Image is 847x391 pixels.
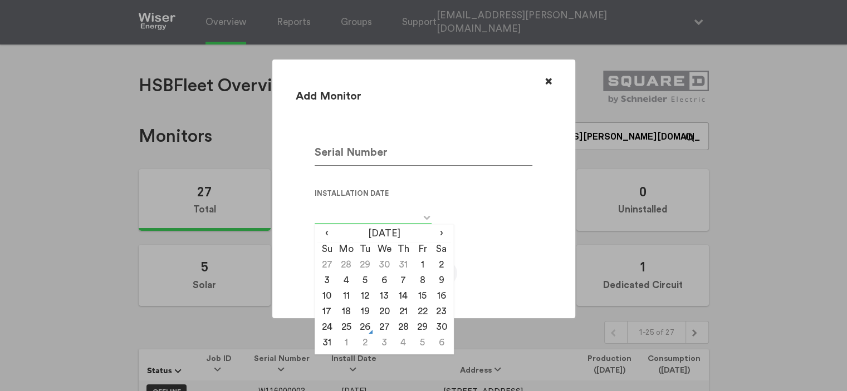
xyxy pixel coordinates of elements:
td: 10 [317,289,336,305]
td: 31 [317,336,336,352]
td: 27 [375,320,394,336]
td: 5 [413,336,432,352]
td: 28 [394,320,413,336]
td: 24 [317,320,336,336]
h2: Add Monitor [296,90,551,103]
td: 4 [336,274,355,289]
td: 29 [413,320,432,336]
td: 18 [336,305,355,320]
td: 5 [356,274,375,289]
label: Installation Date [315,187,502,200]
td: 12 [356,289,375,305]
td: 3 [375,336,394,352]
th: Tu [356,242,375,258]
td: 23 [432,305,451,320]
span: › [432,227,451,240]
td: 13 [375,289,394,305]
td: 16 [432,289,451,305]
td: 30 [375,258,394,274]
td: 29 [356,258,375,274]
th: Th [394,242,413,258]
td: 15 [413,289,432,305]
td: 17 [317,305,336,320]
td: 27 [317,258,336,274]
td: 9 [432,274,451,289]
td: 11 [336,289,355,305]
th: Su [317,242,336,258]
td: 22 [413,305,432,320]
td: 19 [356,305,375,320]
th: Fr [413,242,432,258]
span: ‹ [317,227,336,240]
td: 21 [394,305,413,320]
td: 6 [432,336,451,352]
td: 2 [432,258,451,274]
td: 6 [375,274,394,289]
td: 4 [394,336,413,352]
td: 31 [394,258,413,274]
td: 2 [356,336,375,352]
th: Sa [432,242,451,258]
td: 8 [413,274,432,289]
td: 14 [394,289,413,305]
td: 28 [336,258,355,274]
td: 1 [413,258,432,274]
td: 1 [336,336,355,352]
td: 3 [317,274,336,289]
td: 30 [432,320,451,336]
td: 7 [394,274,413,289]
td: 25 [336,320,355,336]
th: [DATE] [336,227,432,242]
td: 20 [375,305,394,320]
th: We [375,242,394,258]
th: Mo [336,242,355,258]
td: 26 [356,320,375,336]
